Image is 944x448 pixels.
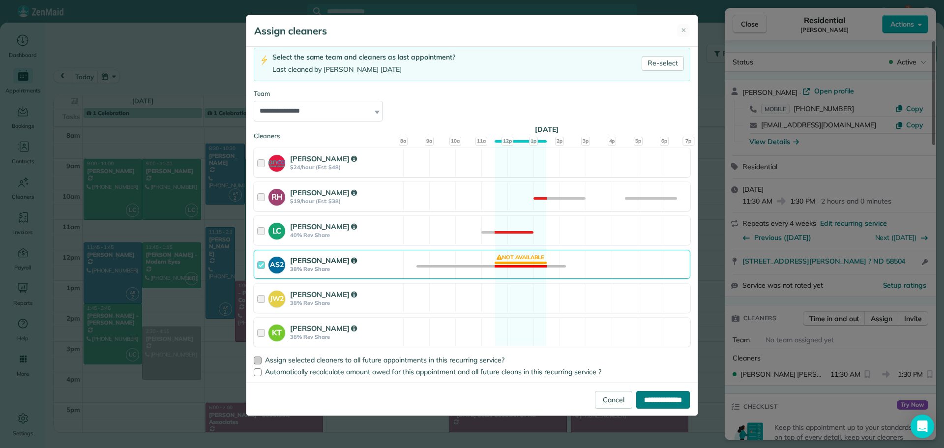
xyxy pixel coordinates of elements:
[254,89,690,99] div: Team
[254,131,690,134] div: Cleaners
[290,256,357,265] strong: [PERSON_NAME]
[290,290,357,299] strong: [PERSON_NAME]
[268,223,285,237] strong: LC
[290,333,400,340] strong: 38% Rev Share
[911,415,934,438] div: Open Intercom Messenger
[290,164,400,171] strong: $24/hour (Est: $48)
[290,188,357,197] strong: [PERSON_NAME]
[265,367,601,376] span: Automatically recalculate amount owed for this appointment and all future cleans in this recurrin...
[290,232,400,239] strong: 40% Rev Share
[290,154,357,163] strong: [PERSON_NAME]
[290,222,357,231] strong: [PERSON_NAME]
[268,257,285,270] strong: AS2
[268,325,285,339] strong: KT
[268,189,285,203] strong: RH
[681,26,686,35] span: ✕
[272,64,455,75] div: Last cleaned by [PERSON_NAME] [DATE]
[642,56,684,71] a: Re-select
[595,391,632,409] a: Cancel
[265,356,504,364] span: Assign selected cleaners to all future appointments in this recurring service?
[290,324,357,333] strong: [PERSON_NAME]
[268,291,285,304] strong: JW2
[290,266,400,272] strong: 38% Rev Share
[290,299,400,306] strong: 38% Rev Share
[272,52,455,62] div: Select the same team and cleaners as last appointment?
[254,24,327,38] h5: Assign cleaners
[260,55,268,65] img: lightning-bolt-icon-94e5364df696ac2de96d3a42b8a9ff6ba979493684c50e6bbbcda72601fa0d29.png
[290,198,400,205] strong: $19/hour (Est: $38)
